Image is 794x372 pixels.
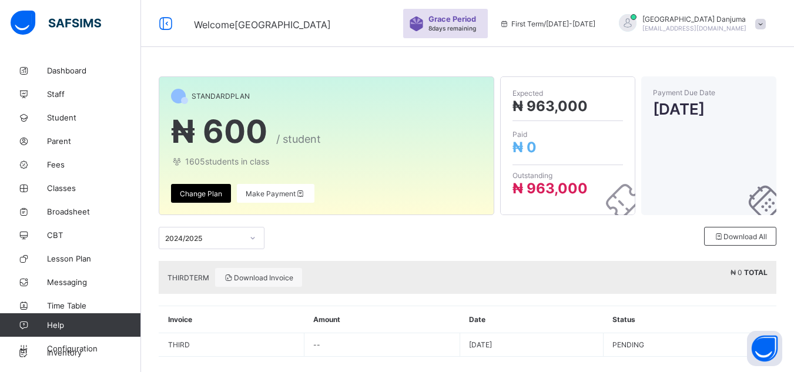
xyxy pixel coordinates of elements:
[604,333,776,357] td: PENDING
[428,25,476,32] span: 8 days remaining
[512,89,623,98] span: Expected
[159,333,304,356] td: THIRD
[47,113,141,122] span: Student
[653,100,765,118] span: [DATE]
[428,15,476,24] span: Grace Period
[604,306,776,333] th: Status
[607,14,772,33] div: IranyangDanjuma
[47,277,141,287] span: Messaging
[304,333,460,357] td: --
[159,306,304,333] th: Invoice
[500,19,595,28] span: session/term information
[747,331,782,366] button: Open asap
[171,112,267,150] span: ₦ 600
[47,320,140,330] span: Help
[47,89,141,99] span: Staff
[47,66,141,75] span: Dashboard
[224,273,293,282] span: Download Invoice
[744,268,768,277] b: TOTAL
[47,301,141,310] span: Time Table
[47,183,141,193] span: Classes
[47,136,141,146] span: Parent
[171,156,482,166] span: 1605 students in class
[731,268,742,277] span: ₦ 0
[194,19,331,31] span: Welcome [GEOGRAPHIC_DATA]
[304,306,460,333] th: Amount
[460,306,604,333] th: Date
[276,133,321,145] span: / student
[642,15,746,24] span: [GEOGRAPHIC_DATA] Danjuma
[180,189,222,198] span: Change Plan
[192,92,250,100] span: STANDARD PLAN
[653,88,765,97] span: Payment Due Date
[713,232,767,241] span: Download All
[165,234,243,243] div: 2024/2025
[512,139,537,156] span: ₦ 0
[512,130,623,139] span: Paid
[512,180,588,197] span: ₦ 963,000
[167,273,209,282] span: THIRD TERM
[47,207,141,216] span: Broadsheet
[460,333,604,357] td: [DATE]
[11,11,101,35] img: safsims
[512,171,623,180] span: Outstanding
[47,254,141,263] span: Lesson Plan
[47,230,141,240] span: CBT
[47,344,140,353] span: Configuration
[409,16,424,31] img: sticker-purple.71386a28dfed39d6af7621340158ba97.svg
[642,25,746,32] span: [EMAIL_ADDRESS][DOMAIN_NAME]
[512,98,588,115] span: ₦ 963,000
[47,160,141,169] span: Fees
[246,189,306,198] span: Make Payment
